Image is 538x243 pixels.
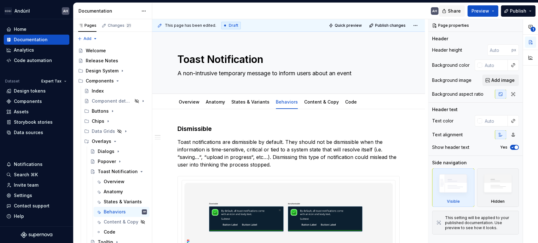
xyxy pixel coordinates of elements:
div: Components [14,98,42,105]
div: States & Variants [104,199,142,205]
div: Code [343,95,359,108]
button: Search ⌘K [4,170,69,180]
span: Quick preview [335,23,362,28]
div: Component detail template [92,98,132,104]
span: Publish changes [375,23,406,28]
button: AndúrilAH [1,4,72,18]
a: Data sources [4,127,69,138]
a: Anatomy [206,99,225,105]
div: Overview [176,95,202,108]
button: Share [439,5,465,17]
div: Index [92,88,104,94]
div: Buttons [82,106,149,116]
p: px [512,48,516,53]
a: Dialogs [88,146,149,156]
span: Add image [491,77,515,83]
div: Popover [98,158,116,165]
textarea: A non-intrusive temporary message to inform users about an event [176,68,398,78]
div: Documentation [14,37,48,43]
div: Components [86,78,114,84]
div: Welcome [86,48,106,54]
span: Publish [510,8,526,14]
button: Add image [482,75,519,86]
div: Pages [78,23,96,28]
div: Anatomy [104,189,123,195]
span: 21 [126,23,131,28]
div: This setting will be applied to your published documentation. Use preview to see how it looks. [445,215,515,230]
div: Visible [432,168,474,207]
a: Code [345,99,357,105]
div: Header [432,36,448,42]
a: Release Notes [76,56,149,66]
a: Anatomy [94,187,149,197]
div: Analytics [14,47,34,53]
div: Content & Copy [302,95,341,108]
a: Analytics [4,45,69,55]
div: Header height [432,47,462,53]
div: Andúril [14,8,30,14]
a: Documentation [4,35,69,45]
a: BehaviorsAH [94,207,149,217]
button: Quick preview [327,21,365,30]
div: Code [104,229,115,235]
span: Preview [471,8,489,14]
div: Assets [14,109,29,115]
div: Behaviors [104,209,126,215]
div: Toast Notification [98,168,138,175]
div: Search ⌘K [14,172,38,178]
div: Chips [92,118,104,124]
div: Background color [432,62,470,68]
div: Contact support [14,203,49,209]
div: Overlays [82,136,149,146]
div: Hidden [491,199,505,204]
div: Text color [432,118,454,124]
div: Overlays [92,138,111,144]
div: Text alignment [432,132,463,138]
div: Side navigation [432,160,467,166]
textarea: Toast Notification [176,52,398,67]
div: States & Variants [229,95,272,108]
a: Overview [94,177,149,187]
a: Component detail template [82,96,149,106]
a: Content & Copy [94,217,149,227]
h3: Dismissible [177,124,400,133]
svg: Supernova Logo [21,232,52,238]
div: Dialogs [98,148,114,155]
div: AH [63,8,68,14]
a: Index [82,86,149,96]
a: Settings [4,190,69,201]
button: Help [4,211,69,221]
div: Dataset [5,79,20,84]
div: Design System [86,68,119,74]
div: Chips [82,116,149,126]
a: Popover [88,156,149,167]
img: 572984b3-56a8-419d-98bc-7b186c70b928.png [4,7,12,15]
a: Components [4,96,69,106]
button: Notifications [4,159,69,169]
div: Show header text [432,144,469,150]
span: Share [448,8,461,14]
div: Settings [14,192,32,199]
a: Content & Copy [304,99,339,105]
button: Add [76,34,99,43]
a: Toast Notification [88,167,149,177]
div: Design tokens [14,88,46,94]
div: Components [76,76,149,86]
div: Home [14,26,26,32]
div: Visible [447,199,460,204]
a: Behaviors [276,99,298,105]
a: Storybook stories [4,117,69,127]
span: Expert Tax [41,79,61,84]
label: Yes [500,145,507,150]
a: Home [4,24,69,34]
a: Code [94,227,149,237]
a: Code automation [4,55,69,65]
a: Design tokens [4,86,69,96]
input: Auto [482,115,508,127]
div: Notifications [14,161,43,167]
a: Assets [4,107,69,117]
div: Background aspect ratio [432,91,483,97]
button: Expert Tax [38,77,69,86]
div: Changes [108,23,131,28]
button: Publish [501,5,535,17]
